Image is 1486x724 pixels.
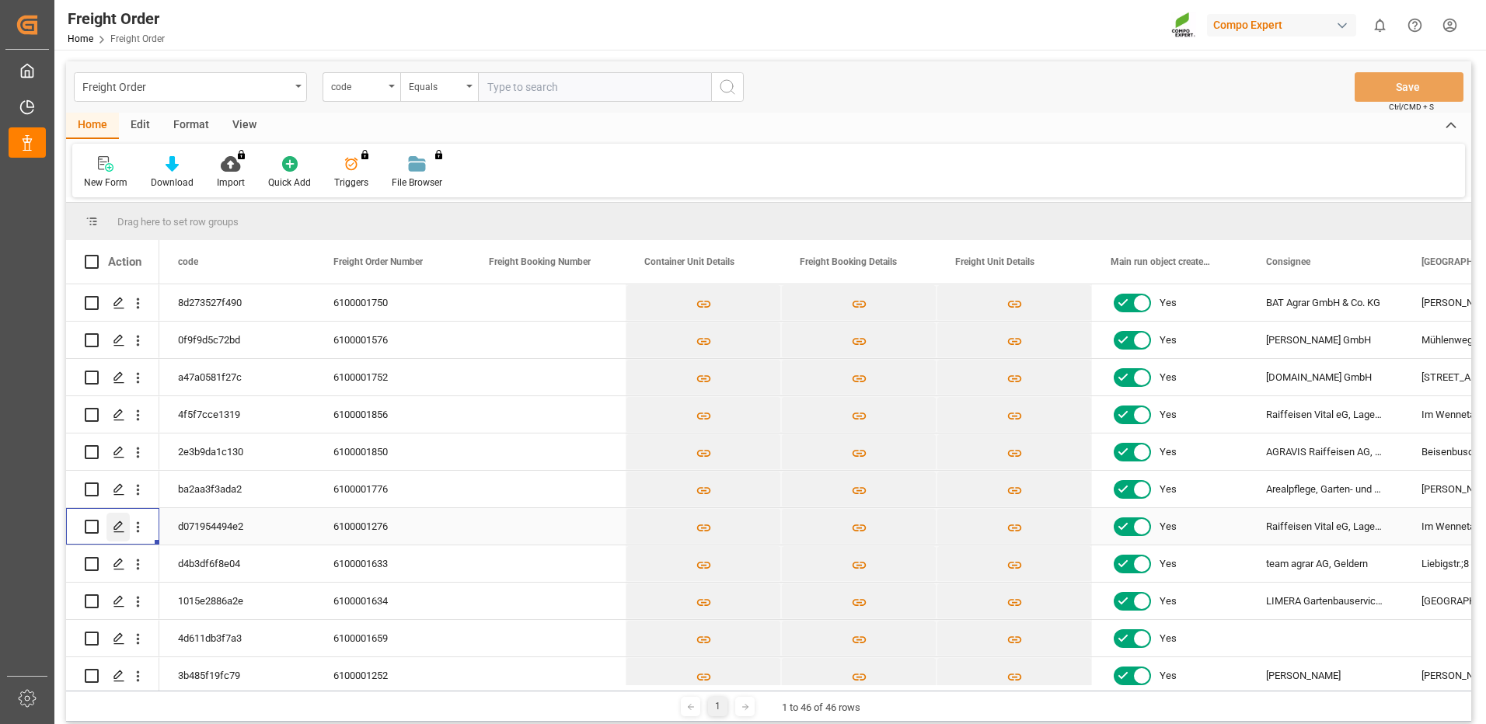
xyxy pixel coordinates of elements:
[159,359,315,395] div: a47a0581f27c
[66,284,159,322] div: Press SPACE to select this row.
[66,113,119,139] div: Home
[1247,545,1403,582] div: team agrar AG, Geldern
[1247,284,1403,321] div: BAT Agrar GmbH & Co. KG
[1160,285,1177,321] span: Yes
[782,700,860,715] div: 1 to 46 of 46 rows
[159,545,315,582] div: d4b3df6f8e04
[323,72,400,102] button: open menu
[955,256,1034,267] span: Freight Unit Details
[66,620,159,657] div: Press SPACE to select this row.
[315,583,470,619] div: 6100001634
[1160,583,1177,619] span: Yes
[159,322,315,358] div: 0f9f9d5c72bd
[1160,397,1177,433] span: Yes
[1171,12,1196,39] img: Screenshot%202023-09-29%20at%2010.02.21.png_1712312052.png
[1247,322,1403,358] div: [PERSON_NAME] GmbH
[1247,396,1403,433] div: Raiffeisen Vital eG, Lager Bremke
[1247,657,1403,694] div: [PERSON_NAME]
[1160,472,1177,507] span: Yes
[159,620,315,656] div: 4d611db3f7a3
[1160,434,1177,470] span: Yes
[1362,8,1397,43] button: show 0 new notifications
[82,76,290,96] div: Freight Order
[333,256,423,267] span: Freight Order Number
[1355,72,1463,102] button: Save
[315,545,470,582] div: 6100001633
[66,396,159,433] div: Press SPACE to select this row.
[1247,508,1403,545] div: Raiffeisen Vital eG, Lager Bremke
[400,72,478,102] button: open menu
[1160,658,1177,694] span: Yes
[159,396,315,433] div: 4f5f7cce1319
[84,176,127,190] div: New Form
[800,256,897,267] span: Freight Booking Details
[66,583,159,620] div: Press SPACE to select this row.
[331,76,384,94] div: code
[315,359,470,395] div: 6100001752
[66,508,159,545] div: Press SPACE to select this row.
[1207,10,1362,40] button: Compo Expert
[708,697,727,716] div: 1
[1207,14,1356,37] div: Compo Expert
[1247,583,1403,619] div: LIMERA Gartenbauservice GmbH & Co.
[1160,509,1177,545] span: Yes
[315,657,470,694] div: 6100001252
[315,322,470,358] div: 6100001576
[1160,360,1177,395] span: Yes
[68,33,93,44] a: Home
[1160,322,1177,358] span: Yes
[1397,8,1432,43] button: Help Center
[151,176,194,190] div: Download
[315,620,470,656] div: 6100001659
[117,216,239,228] span: Drag here to set row groups
[119,113,162,139] div: Edit
[221,113,268,139] div: View
[315,433,470,470] div: 6100001850
[74,72,307,102] button: open menu
[711,72,744,102] button: search button
[1266,256,1310,267] span: Consignee
[315,284,470,321] div: 6100001750
[66,657,159,694] div: Press SPACE to select this row.
[1247,433,1403,470] div: AGRAVIS Raiffeisen AG, Distributionszentrum Nottuln
[159,508,315,545] div: d071954494e2
[178,256,198,267] span: code
[66,471,159,508] div: Press SPACE to select this row.
[1247,471,1403,507] div: Arealpflege, Garten- und Landschaftspflege
[66,545,159,583] div: Press SPACE to select this row.
[66,322,159,359] div: Press SPACE to select this row.
[1160,621,1177,656] span: Yes
[159,284,315,321] div: 8d273527f490
[478,72,711,102] input: Type to search
[315,396,470,433] div: 6100001856
[66,433,159,471] div: Press SPACE to select this row.
[108,255,141,269] div: Action
[1111,256,1215,267] span: Main run object created Status
[1389,101,1434,113] span: Ctrl/CMD + S
[159,471,315,507] div: ba2aa3f3ada2
[489,256,591,267] span: Freight Booking Number
[409,76,462,94] div: Equals
[315,471,470,507] div: 6100001776
[66,359,159,396] div: Press SPACE to select this row.
[159,657,315,694] div: 3b485f19fc79
[315,508,470,545] div: 6100001276
[644,256,734,267] span: Container Unit Details
[159,583,315,619] div: 1015e2886a2e
[268,176,311,190] div: Quick Add
[1247,359,1403,395] div: [DOMAIN_NAME] GmbH
[159,433,315,470] div: 2e3b9da1c130
[1160,546,1177,582] span: Yes
[68,7,165,30] div: Freight Order
[162,113,221,139] div: Format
